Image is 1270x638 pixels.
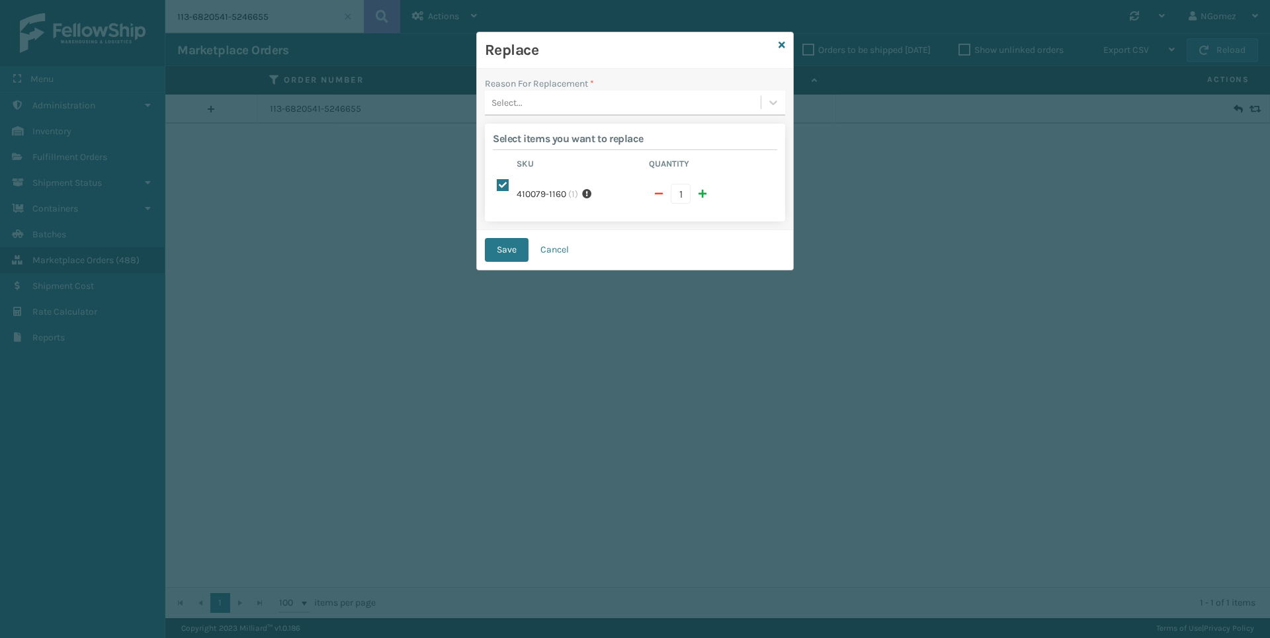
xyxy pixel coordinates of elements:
span: ( 1 ) [568,187,578,201]
th: Sku [513,158,645,174]
label: 410079-1160 [517,187,566,201]
button: Save [485,238,529,262]
button: Cancel [529,238,581,262]
th: Quantity [645,158,777,174]
h3: Replace [485,40,773,60]
h2: Select items you want to replace [493,132,777,145]
div: Select... [491,96,523,110]
label: Reason For Replacement [485,77,594,91]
